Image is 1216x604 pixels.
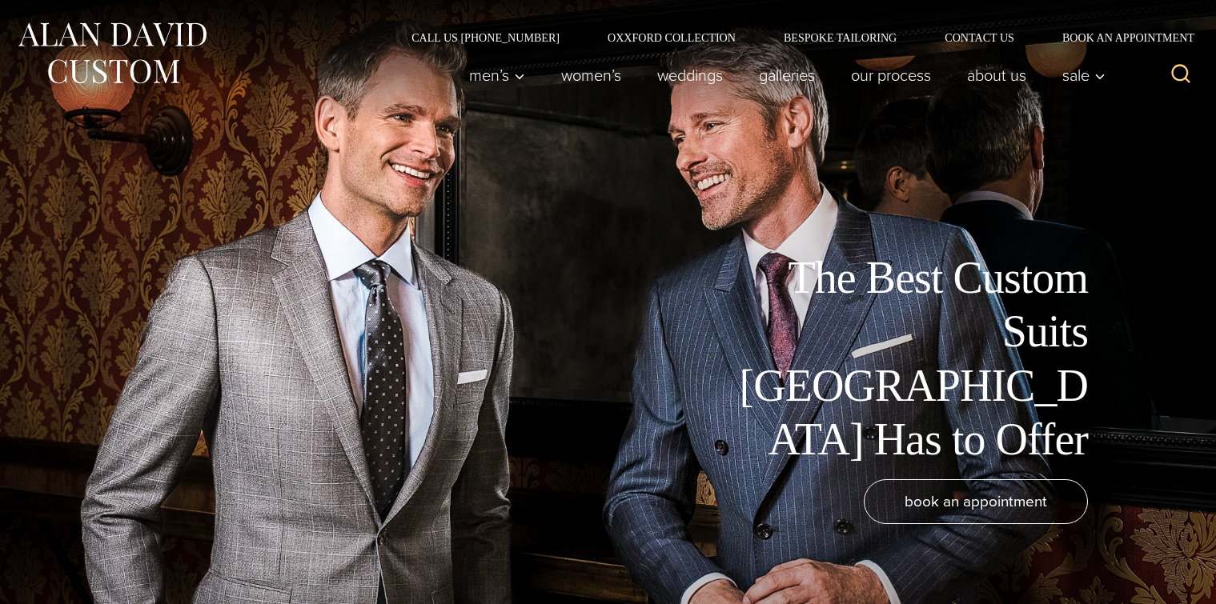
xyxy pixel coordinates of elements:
a: Galleries [741,59,833,91]
span: Sale [1062,67,1106,83]
a: About Us [949,59,1045,91]
a: Book an Appointment [1038,32,1200,43]
span: Men’s [469,67,525,83]
a: Women’s [544,59,640,91]
button: View Search Form [1162,56,1200,94]
a: Our Process [833,59,949,91]
nav: Primary Navigation [451,59,1114,91]
a: book an appointment [864,479,1088,524]
span: book an appointment [905,490,1047,513]
h1: The Best Custom Suits [GEOGRAPHIC_DATA] Has to Offer [728,251,1088,466]
a: Call Us [PHONE_NUMBER] [387,32,584,43]
img: Alan David Custom [16,18,208,89]
a: Oxxford Collection [584,32,760,43]
nav: Secondary Navigation [387,32,1200,43]
a: Bespoke Tailoring [760,32,921,43]
a: weddings [640,59,741,91]
a: Contact Us [921,32,1038,43]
